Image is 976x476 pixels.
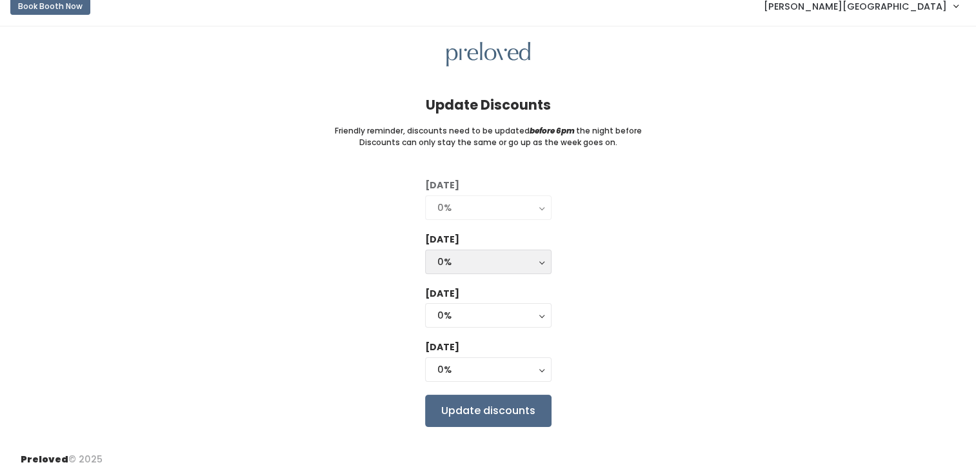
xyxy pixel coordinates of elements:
i: before 6pm [530,125,575,136]
button: 0% [425,195,552,220]
button: 0% [425,303,552,328]
small: Friendly reminder, discounts need to be updated the night before [335,125,642,137]
label: [DATE] [425,341,459,354]
label: [DATE] [425,233,459,246]
button: 0% [425,250,552,274]
h4: Update Discounts [426,97,551,112]
div: 0% [437,201,539,215]
button: 0% [425,357,552,382]
span: Preloved [21,453,68,466]
div: 0% [437,255,539,269]
input: Update discounts [425,395,552,427]
div: 0% [437,308,539,322]
div: 0% [437,362,539,377]
img: preloved logo [446,42,530,67]
label: [DATE] [425,179,459,192]
label: [DATE] [425,287,459,301]
div: © 2025 [21,442,103,466]
small: Discounts can only stay the same or go up as the week goes on. [359,137,617,148]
